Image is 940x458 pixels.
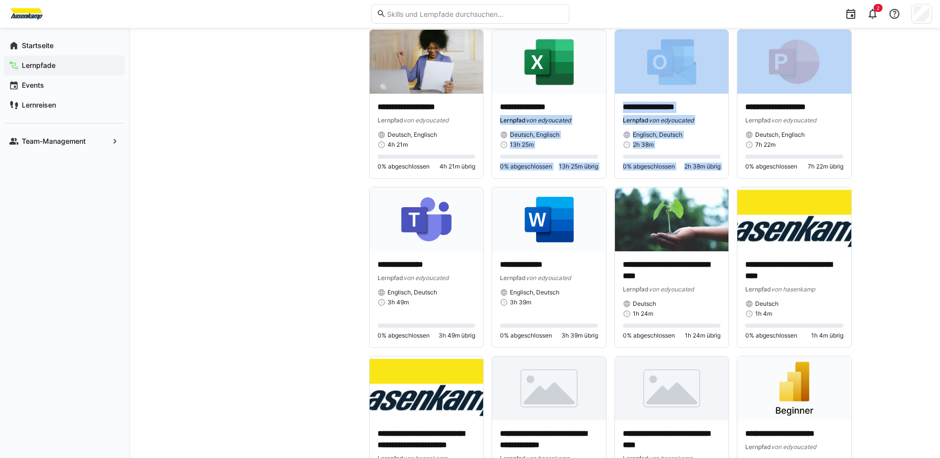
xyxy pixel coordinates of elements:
span: Deutsch, Englisch [510,131,559,139]
span: 1h 4m übrig [811,332,843,340]
span: Englisch, Deutsch [633,131,682,139]
span: Lernpfad [500,274,526,282]
span: von edyoucated [649,286,694,293]
span: Lernpfad [378,274,403,282]
img: image [492,356,606,420]
span: Lernpfad [745,443,771,451]
span: 0% abgeschlossen [500,163,552,171]
span: Englisch, Deutsch [387,288,437,296]
span: von edyoucated [649,116,694,124]
span: 3h 49m [387,298,409,306]
span: von edyoucated [526,116,571,124]
span: 0% abgeschlossen [378,163,430,171]
img: image [615,187,729,251]
span: 1h 24m übrig [685,332,720,340]
span: 0% abgeschlossen [623,332,675,340]
img: image [737,30,851,94]
span: Englisch, Deutsch [510,288,559,296]
img: image [615,30,729,94]
img: image [615,356,729,420]
span: 13h 25m [510,141,534,149]
span: von edyoucated [771,443,816,451]
span: von edyoucated [771,116,816,124]
span: 13h 25m übrig [559,163,598,171]
span: Lernpfad [500,116,526,124]
span: Lernpfad [623,286,649,293]
span: Lernpfad [745,116,771,124]
span: 0% abgeschlossen [623,163,675,171]
img: image [370,30,484,94]
span: 4h 21m übrig [440,163,475,171]
span: 7h 22m übrig [808,163,843,171]
span: Lernpfad [745,286,771,293]
span: 4h 21m [387,141,408,149]
img: image [492,187,606,251]
img: image [492,30,606,94]
span: Deutsch, Englisch [387,131,437,139]
span: 1h 4m [755,310,772,318]
span: 3h 39m [510,298,531,306]
span: 0% abgeschlossen [500,332,552,340]
img: image [370,356,484,420]
span: Deutsch [633,300,656,308]
img: image [737,187,851,251]
span: Lernpfad [623,116,649,124]
span: 3h 49m übrig [439,332,475,340]
input: Skills und Lernpfade durchsuchen… [386,9,563,18]
span: 3h 39m übrig [561,332,598,340]
span: Deutsch, Englisch [755,131,805,139]
span: von edyoucated [403,116,448,124]
span: 2h 38m [633,141,654,149]
span: 0% abgeschlossen [378,332,430,340]
span: 0% abgeschlossen [745,332,797,340]
span: 1h 24m [633,310,653,318]
span: 7h 22m [755,141,775,149]
span: Deutsch [755,300,778,308]
span: 2 [877,5,880,11]
span: 0% abgeschlossen [745,163,797,171]
span: von edyoucated [526,274,571,282]
span: von edyoucated [403,274,448,282]
span: von hasenkamp [771,286,815,293]
img: image [737,356,851,420]
span: Lernpfad [378,116,403,124]
span: 2h 38m übrig [684,163,720,171]
img: image [370,187,484,251]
